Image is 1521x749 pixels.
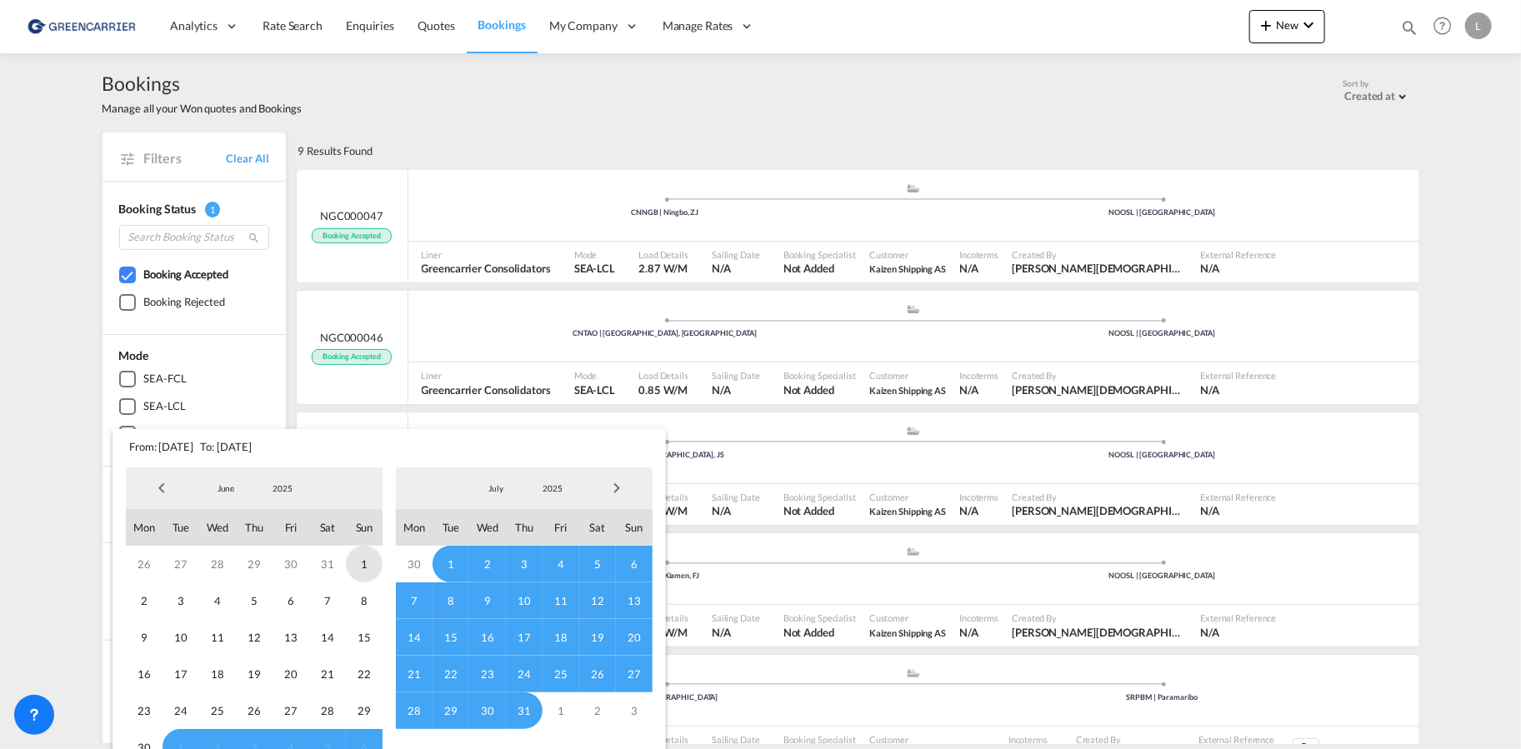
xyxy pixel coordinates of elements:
span: 2025 [256,482,309,494]
span: Fri [273,509,309,546]
span: From: [DATE] To: [DATE] [113,429,666,454]
span: Thu [236,509,273,546]
span: Sat [309,509,346,546]
span: Mon [126,509,163,546]
span: June [199,482,253,494]
span: Fri [543,509,579,546]
span: Sun [616,509,653,546]
span: Next Month [600,472,633,505]
span: 2025 [526,482,579,494]
span: Sun [346,509,383,546]
md-select: Month: June [198,476,254,501]
md-select: Year: 2025 [254,476,311,501]
span: Tue [433,509,469,546]
span: Thu [506,509,543,546]
span: Mon [396,509,433,546]
md-select: Year: 2025 [524,476,581,501]
md-select: Month: July [468,476,524,501]
span: Previous Month [145,472,178,505]
span: Sat [579,509,616,546]
span: Wed [469,509,506,546]
span: July [469,482,523,494]
span: Wed [199,509,236,546]
span: Tue [163,509,199,546]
